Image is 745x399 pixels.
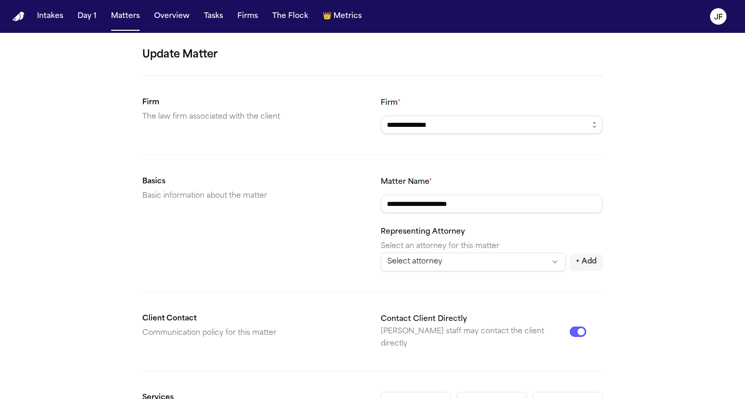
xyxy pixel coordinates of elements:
p: Select an attorney for this matter [381,240,603,253]
h2: Firm [142,97,364,109]
button: crownMetrics [319,7,366,26]
button: The Flock [268,7,312,26]
button: Select attorney [381,253,566,271]
input: Select a firm [381,116,603,134]
button: Matters [107,7,144,26]
button: Day 1 [73,7,101,26]
h2: Basics [142,176,364,188]
label: Matter Name [381,178,432,186]
button: Intakes [33,7,67,26]
img: Finch Logo [12,12,25,22]
label: Firm [381,99,401,107]
label: Representing Attorney [381,228,465,236]
p: Communication policy for this matter [142,327,364,339]
button: Tasks [200,7,227,26]
button: + Add [570,254,603,270]
h2: Client Contact [142,313,364,325]
h1: Update Matter [142,47,603,63]
button: Overview [150,7,194,26]
p: The law firm associated with the client [142,111,364,123]
p: Basic information about the matter [142,190,364,202]
label: Contact Client Directly [381,315,467,323]
a: Home [12,12,25,22]
button: Firms [233,7,262,26]
p: [PERSON_NAME] staff may contact the client directly [381,326,570,350]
